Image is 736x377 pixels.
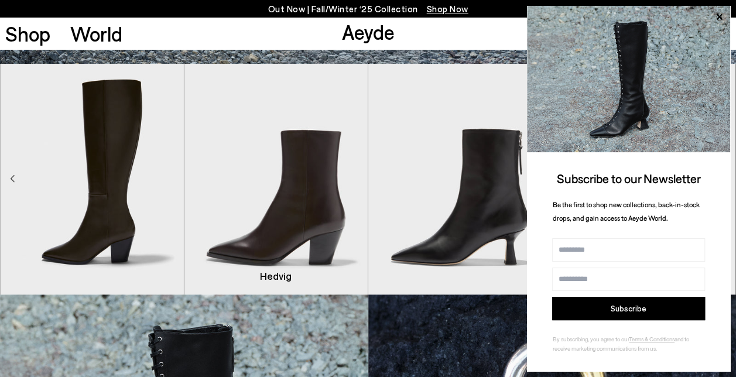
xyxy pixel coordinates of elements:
a: Aeyde [342,19,395,44]
a: Shop [5,23,50,44]
p: Out Now | Fall/Winter ‘25 Collection [268,2,468,16]
div: 6 / 8 [184,64,368,294]
img: 2a6287a1333c9a56320fd6e7b3c4a9a9.jpg [527,6,730,152]
button: Subscribe [552,297,705,320]
div: 7 / 8 [368,64,552,294]
div: Previous slide [10,172,15,186]
img: Elina Ankle Boots [368,64,552,294]
a: World [70,23,122,44]
a: Terms & Conditions [629,335,675,342]
span: Be the first to shop new collections, back-in-stock drops, and gain access to Aeyde World. [553,200,700,222]
span: Navigate to /collections/new-in [427,4,468,14]
span: By subscribing, you agree to our [553,335,629,342]
span: Subscribe to our Newsletter [557,171,701,186]
img: Hedvig Cowboy Ankle Boots [184,64,367,294]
